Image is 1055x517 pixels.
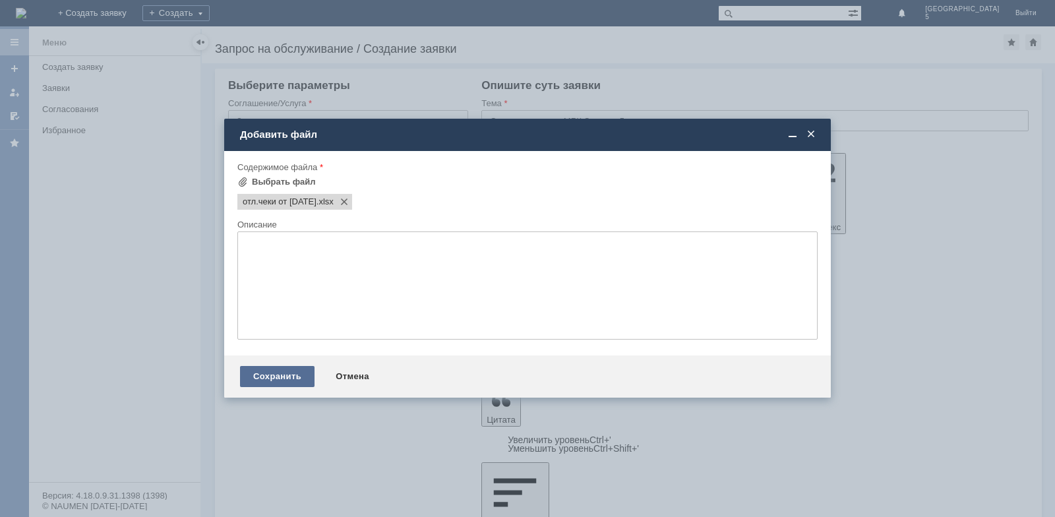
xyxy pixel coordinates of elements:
div: Содержимое файла [237,163,815,171]
div: Прошу удалить отложенные чеки [5,5,193,16]
span: Свернуть (Ctrl + M) [786,129,799,140]
div: Выбрать файл [252,177,316,187]
span: Закрыть [804,129,818,140]
span: отл.чеки от 01.10.25.xlsx [316,197,334,207]
span: отл.чеки от 01.10.25.xlsx [243,197,316,207]
div: Описание [237,220,815,229]
div: Добавить файл [240,129,818,140]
